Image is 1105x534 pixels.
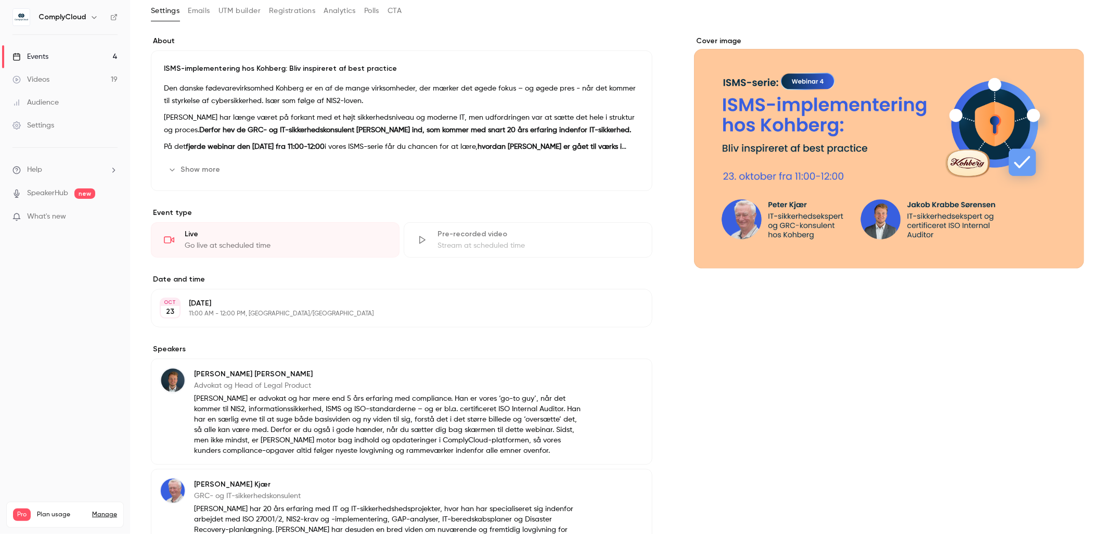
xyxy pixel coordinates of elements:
[404,222,652,258] div: Pre-recorded videoStream at scheduled time
[151,36,652,46] label: About
[164,161,226,178] button: Show more
[13,9,30,26] img: ComplyCloud
[151,359,652,465] div: Jakob Krabbe Sørensen[PERSON_NAME] [PERSON_NAME]Advokat og Head of Legal Product[PERSON_NAME] er ...
[194,479,585,490] p: [PERSON_NAME] Kjær
[188,3,210,19] button: Emails
[12,164,118,175] li: help-dropdown-opener
[189,298,597,309] p: [DATE]
[27,211,66,222] span: What's new
[694,36,1084,269] section: Cover image
[166,307,174,317] p: 23
[189,310,597,318] p: 11:00 AM - 12:00 PM, [GEOGRAPHIC_DATA]/[GEOGRAPHIC_DATA]
[194,369,585,379] p: [PERSON_NAME] [PERSON_NAME]
[219,3,261,19] button: UTM builder
[185,240,387,251] div: Go live at scheduled time
[438,229,639,239] div: Pre-recorded video
[164,141,639,153] p: På det i vores ISMS-serie får du chancen for at lære,
[151,222,400,258] div: LiveGo live at scheduled time
[92,511,117,519] a: Manage
[151,3,179,19] button: Settings
[164,63,639,74] p: ISMS-implementering hos Kohberg: Bliv inspireret af best practice
[186,143,325,150] strong: fjerde webinar den [DATE] fra 11:00-12:00
[151,208,652,218] p: Event type
[160,368,185,393] img: Jakob Krabbe Sørensen
[438,240,639,251] div: Stream at scheduled time
[199,126,631,134] strong: Derfor hev de GRC- og IT-sikkerhedskonsulent [PERSON_NAME] ind, som kommer med snart 20 års erfar...
[194,393,585,456] p: [PERSON_NAME] er advokat og har mere end 5 års erfaring med compliance. Han er vores ‘go-to guy’,...
[269,3,315,19] button: Registrations
[194,491,585,501] p: GRC- og IT-sikkerhedskonsulent
[37,511,86,519] span: Plan usage
[388,3,402,19] button: CTA
[12,74,49,85] div: Videos
[164,82,639,107] p: Den danske fødevarevirksomhed Kohberg er en af de mange virksomheder, der mærker det øgede fokus ...
[74,188,95,199] span: new
[38,12,86,22] h6: ComplyCloud
[694,36,1084,46] label: Cover image
[185,229,387,239] div: Live
[105,212,118,222] iframe: Noticeable Trigger
[151,344,652,354] label: Speakers
[13,508,31,521] span: Pro
[12,52,48,62] div: Events
[364,3,379,19] button: Polls
[27,164,42,175] span: Help
[12,120,54,131] div: Settings
[12,97,59,108] div: Audience
[160,478,185,503] img: Peter Kjær
[194,380,585,391] p: Advokat og Head of Legal Product
[151,274,652,285] label: Date and time
[324,3,356,19] button: Analytics
[164,111,639,136] p: [PERSON_NAME] har længe været på forkant med et højt sikkerhedsniveau og moderne IT, men udfordri...
[27,188,68,199] a: SpeakerHub
[161,299,179,306] div: OCT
